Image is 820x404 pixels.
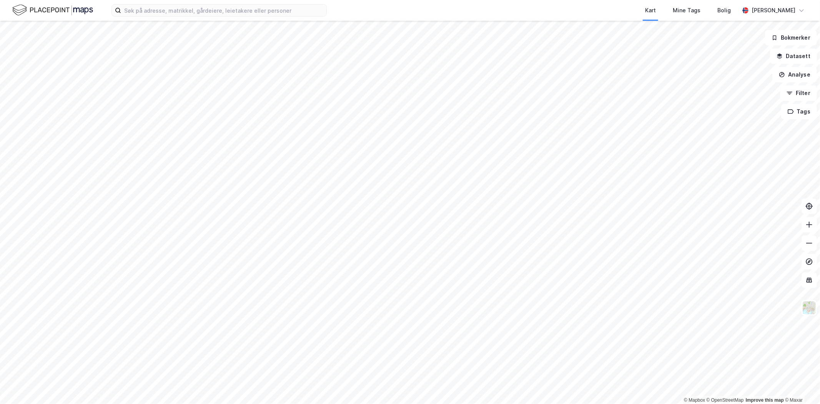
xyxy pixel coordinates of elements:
input: Søk på adresse, matrikkel, gårdeiere, leietakere eller personer [121,5,326,16]
div: Bolig [717,6,731,15]
div: Mine Tags [673,6,700,15]
div: Kontrollprogram for chat [782,367,820,404]
img: logo.f888ab2527a4732fd821a326f86c7f29.svg [12,3,93,17]
div: [PERSON_NAME] [752,6,795,15]
iframe: Chat Widget [782,367,820,404]
div: Kart [645,6,656,15]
